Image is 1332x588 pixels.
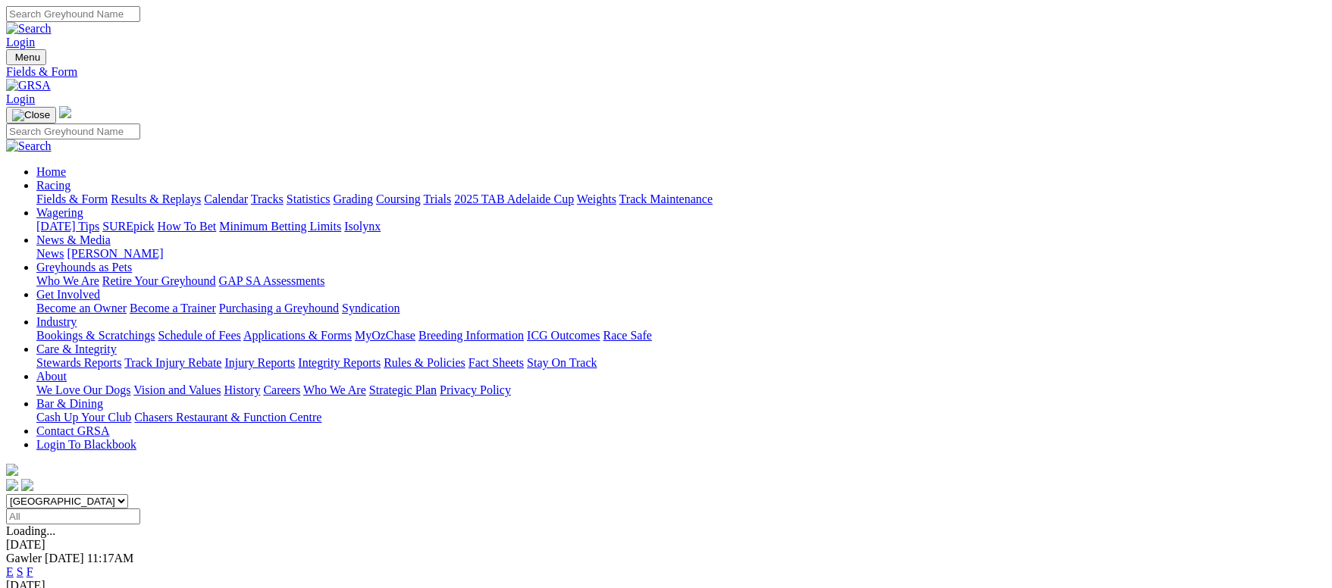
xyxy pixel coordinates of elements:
[219,302,339,314] a: Purchasing a Greyhound
[342,302,400,314] a: Syndication
[6,79,51,92] img: GRSA
[12,109,50,121] img: Close
[36,261,132,274] a: Greyhounds as Pets
[36,370,67,383] a: About
[376,192,421,205] a: Coursing
[6,538,1326,552] div: [DATE]
[6,65,1326,79] a: Fields & Form
[6,508,140,524] input: Select date
[527,356,597,369] a: Stay On Track
[344,220,381,233] a: Isolynx
[6,565,14,578] a: E
[469,356,524,369] a: Fact Sheets
[6,139,52,153] img: Search
[45,552,84,565] span: [DATE]
[577,192,616,205] a: Weights
[224,356,295,369] a: Injury Reports
[440,383,511,396] a: Privacy Policy
[124,356,221,369] a: Track Injury Rebate
[303,383,366,396] a: Who We Are
[243,329,352,342] a: Applications & Forms
[36,424,109,437] a: Contact GRSA
[6,92,35,105] a: Login
[36,438,136,451] a: Login To Blackbook
[36,220,99,233] a: [DATE] Tips
[36,302,1326,315] div: Get Involved
[219,274,325,287] a: GAP SA Assessments
[130,302,216,314] a: Become a Trainer
[36,329,1326,342] div: Industry
[36,165,66,178] a: Home
[133,383,221,396] a: Vision and Values
[369,383,437,396] a: Strategic Plan
[527,329,600,342] a: ICG Outcomes
[134,411,321,424] a: Chasers Restaurant & Function Centre
[158,329,240,342] a: Schedule of Fees
[418,329,524,342] a: Breeding Information
[36,220,1326,233] div: Wagering
[36,383,1326,397] div: About
[219,220,341,233] a: Minimum Betting Limits
[6,552,42,565] span: Gawler
[6,49,46,65] button: Toggle navigation
[224,383,260,396] a: History
[6,22,52,36] img: Search
[36,233,111,246] a: News & Media
[6,479,18,491] img: facebook.svg
[36,179,71,192] a: Racing
[17,565,24,578] a: S
[6,464,18,476] img: logo-grsa-white.png
[6,124,140,139] input: Search
[87,552,134,565] span: 11:17AM
[102,220,154,233] a: SUREpick
[158,220,217,233] a: How To Bet
[59,106,71,118] img: logo-grsa-white.png
[36,247,64,260] a: News
[36,356,121,369] a: Stewards Reports
[21,479,33,491] img: twitter.svg
[36,274,99,287] a: Who We Are
[67,247,163,260] a: [PERSON_NAME]
[603,329,651,342] a: Race Safe
[102,274,216,287] a: Retire Your Greyhound
[36,383,130,396] a: We Love Our Dogs
[251,192,284,205] a: Tracks
[6,6,140,22] input: Search
[36,206,83,219] a: Wagering
[355,329,415,342] a: MyOzChase
[423,192,451,205] a: Trials
[36,329,155,342] a: Bookings & Scratchings
[619,192,713,205] a: Track Maintenance
[36,397,103,410] a: Bar & Dining
[36,342,117,355] a: Care & Integrity
[298,356,381,369] a: Integrity Reports
[287,192,331,205] a: Statistics
[384,356,465,369] a: Rules & Policies
[36,302,127,314] a: Become an Owner
[36,288,100,301] a: Get Involved
[36,356,1326,370] div: Care & Integrity
[6,524,55,537] span: Loading...
[27,565,33,578] a: F
[36,315,77,328] a: Industry
[6,107,56,124] button: Toggle navigation
[111,192,201,205] a: Results & Replays
[204,192,248,205] a: Calendar
[454,192,574,205] a: 2025 TAB Adelaide Cup
[334,192,373,205] a: Grading
[36,274,1326,288] div: Greyhounds as Pets
[6,36,35,48] a: Login
[36,192,108,205] a: Fields & Form
[36,411,1326,424] div: Bar & Dining
[263,383,300,396] a: Careers
[36,247,1326,261] div: News & Media
[36,192,1326,206] div: Racing
[36,411,131,424] a: Cash Up Your Club
[15,52,40,63] span: Menu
